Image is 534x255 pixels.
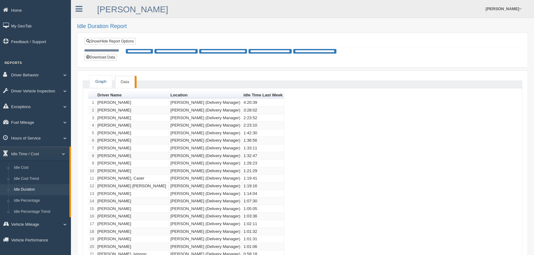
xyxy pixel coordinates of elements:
td: [PERSON_NAME] [96,167,169,175]
td: 1:01:32 [242,228,284,236]
a: Idle Cost Trend [11,173,69,184]
td: [PERSON_NAME] (Delivery Manager) [169,114,242,122]
td: [PERSON_NAME] (Delivery Manager) [169,190,242,198]
td: 1:01:31 [242,235,284,243]
td: [PERSON_NAME] [96,235,169,243]
td: 1:32:47 [242,152,284,160]
button: Download Data [84,54,117,61]
th: Sort column [169,91,242,99]
td: 1:14:04 [242,190,284,198]
td: [PERSON_NAME] [96,190,169,198]
td: 1:07:30 [242,197,284,205]
a: Idle Duration [11,184,69,195]
th: Sort column [96,91,169,99]
td: 4 [88,122,96,129]
td: [PERSON_NAME] (Delivery Manager) [169,205,242,213]
td: 5 [88,129,96,137]
td: 6 [88,137,96,144]
td: [PERSON_NAME] [96,152,169,160]
td: [PERSON_NAME] (Delivery Manager) [169,152,242,160]
td: 8 [88,152,96,160]
td: 1:33:11 [242,144,284,152]
td: 1:28:23 [242,160,284,167]
td: [PERSON_NAME] (Delivery Manager) [169,235,242,243]
td: [PERSON_NAME] [96,137,169,144]
td: 2:23:10 [242,122,284,129]
td: [PERSON_NAME] [96,205,169,213]
a: [PERSON_NAME] [97,5,168,14]
td: [PERSON_NAME] [96,243,169,251]
td: 17 [88,220,96,228]
td: [PERSON_NAME] [96,107,169,114]
td: [PERSON_NAME] [96,122,169,129]
td: 1:19:16 [242,182,284,190]
a: Data [115,76,134,88]
td: [PERSON_NAME] [96,220,169,228]
td: [PERSON_NAME] (Delivery Manager) [169,160,242,167]
td: [PERSON_NAME], Caser [96,175,169,182]
td: [PERSON_NAME] (Delivery Manager) [169,107,242,114]
td: [PERSON_NAME] [PERSON_NAME] [96,182,169,190]
td: [PERSON_NAME] (Delivery Manager) [169,220,242,228]
td: 12 [88,182,96,190]
td: [PERSON_NAME] [96,99,169,107]
td: [PERSON_NAME] [96,129,169,137]
td: [PERSON_NAME] [96,212,169,220]
td: [PERSON_NAME] [96,160,169,167]
td: 1:19:41 [242,175,284,182]
td: [PERSON_NAME] (Delivery Manager) [169,99,242,107]
td: [PERSON_NAME] (Delivery Manager) [169,243,242,251]
h2: Idle Duration Report [77,23,528,30]
td: 18 [88,228,96,236]
td: [PERSON_NAME] (Delivery Manager) [169,167,242,175]
a: Show/Hide Report Options [84,38,136,45]
td: [PERSON_NAME] (Delivery Manager) [169,182,242,190]
a: Idle Percentage [11,195,69,206]
td: [PERSON_NAME] (Delivery Manager) [169,122,242,129]
a: Idle Cost [11,162,69,173]
td: 19 [88,235,96,243]
td: 1 [88,99,96,107]
td: 2 [88,107,96,114]
td: [PERSON_NAME] (Delivery Manager) [169,175,242,182]
td: 14 [88,197,96,205]
td: 7 [88,144,96,152]
td: [PERSON_NAME] [96,114,169,122]
td: 20 [88,243,96,251]
td: 1:42:30 [242,129,284,137]
td: [PERSON_NAME] (Delivery Manager) [169,212,242,220]
td: 3:28:02 [242,107,284,114]
td: 3 [88,114,96,122]
td: 11 [88,175,96,182]
td: [PERSON_NAME] (Delivery Manager) [169,137,242,144]
td: [PERSON_NAME] (Delivery Manager) [169,197,242,205]
td: [PERSON_NAME] [96,197,169,205]
td: [PERSON_NAME] [96,144,169,152]
td: 16 [88,212,96,220]
td: 4:20:39 [242,99,284,107]
td: 2:23:52 [242,114,284,122]
th: Sort column [242,91,284,99]
td: 1:05:05 [242,205,284,213]
td: 15 [88,205,96,213]
td: 1:36:56 [242,137,284,144]
td: 1:03:36 [242,212,284,220]
td: 10 [88,167,96,175]
td: 1:02:11 [242,220,284,228]
td: 1:01:06 [242,243,284,251]
td: [PERSON_NAME] (Delivery Manager) [169,129,242,137]
a: Graph [90,75,112,88]
td: 1:21:29 [242,167,284,175]
td: [PERSON_NAME] [96,228,169,236]
td: [PERSON_NAME] (Delivery Manager) [169,144,242,152]
td: 9 [88,160,96,167]
td: [PERSON_NAME] (Delivery Manager) [169,228,242,236]
td: 13 [88,190,96,198]
a: Idle Percentage Trend [11,206,69,217]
